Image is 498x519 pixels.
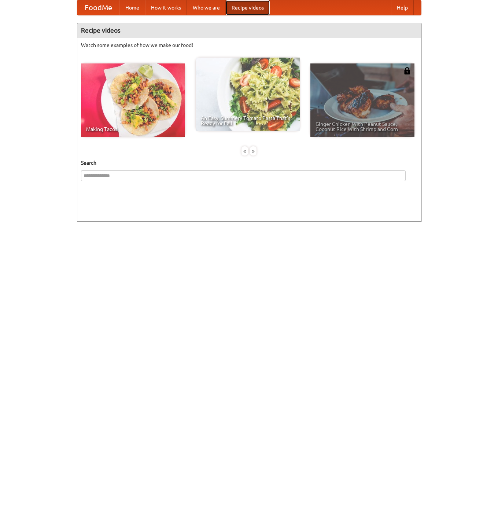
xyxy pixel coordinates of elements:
a: Help [391,0,414,15]
span: An Easy, Summery Tomato Pasta That's Ready for Fall [201,116,295,126]
a: Recipe videos [226,0,270,15]
a: FoodMe [77,0,119,15]
a: Home [119,0,145,15]
div: « [241,146,248,156]
img: 483408.png [403,67,411,74]
a: Making Tacos [81,63,185,137]
span: Making Tacos [86,127,180,132]
h5: Search [81,159,417,167]
h4: Recipe videos [77,23,421,38]
div: » [250,146,257,156]
p: Watch some examples of how we make our food! [81,41,417,49]
a: An Easy, Summery Tomato Pasta That's Ready for Fall [196,58,300,131]
a: How it works [145,0,187,15]
a: Who we are [187,0,226,15]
